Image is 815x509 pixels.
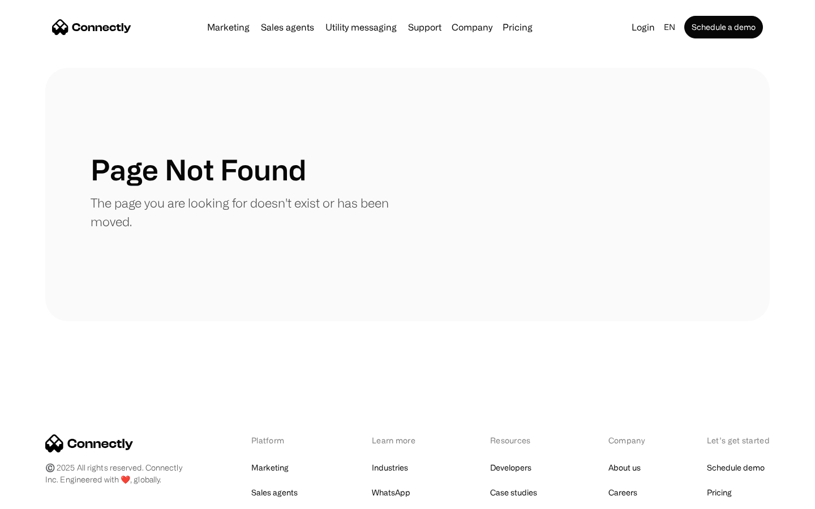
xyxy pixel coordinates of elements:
[707,460,765,476] a: Schedule demo
[256,23,319,32] a: Sales agents
[11,488,68,505] aside: Language selected: English
[23,489,68,505] ul: Language list
[251,460,289,476] a: Marketing
[490,434,550,446] div: Resources
[91,153,306,187] h1: Page Not Found
[452,19,492,35] div: Company
[448,19,496,35] div: Company
[684,16,763,38] a: Schedule a demo
[251,434,313,446] div: Platform
[490,485,537,501] a: Case studies
[608,434,648,446] div: Company
[707,485,732,501] a: Pricing
[372,434,431,446] div: Learn more
[664,19,675,35] div: en
[251,485,298,501] a: Sales agents
[498,23,537,32] a: Pricing
[203,23,254,32] a: Marketing
[490,460,531,476] a: Developers
[372,485,410,501] a: WhatsApp
[91,193,407,231] p: The page you are looking for doesn't exist or has been moved.
[52,19,131,36] a: home
[608,460,641,476] a: About us
[404,23,446,32] a: Support
[372,460,408,476] a: Industries
[659,19,682,35] div: en
[608,485,637,501] a: Careers
[627,19,659,35] a: Login
[707,434,770,446] div: Let’s get started
[321,23,401,32] a: Utility messaging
